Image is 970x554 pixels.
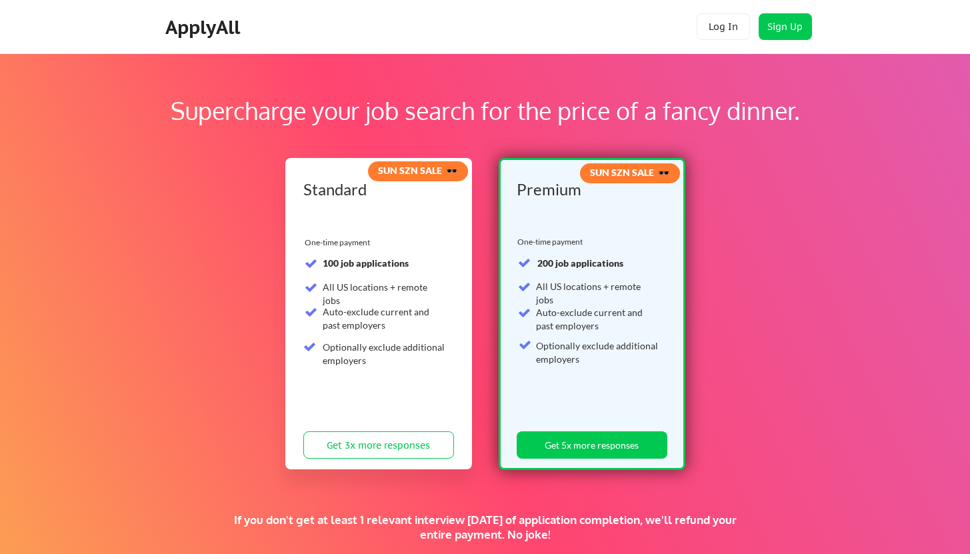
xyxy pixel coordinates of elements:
[697,13,750,40] button: Log In
[323,305,446,331] div: Auto-exclude current and past employers
[303,431,454,459] button: Get 3x more responses
[517,237,587,247] div: One-time payment
[536,306,659,332] div: Auto-exclude current and past employers
[323,281,446,307] div: All US locations + remote jobs
[517,431,667,459] button: Get 5x more responses
[165,16,244,39] div: ApplyAll
[536,280,659,306] div: All US locations + remote jobs
[590,167,669,178] strong: SUN SZN SALE 🕶️
[323,341,446,367] div: Optionally exclude additional employers
[85,93,885,129] div: Supercharge your job search for the price of a fancy dinner.
[305,237,374,248] div: One-time payment
[517,181,663,197] div: Premium
[378,165,457,176] strong: SUN SZN SALE 🕶️
[759,13,812,40] button: Sign Up
[536,339,659,365] div: Optionally exclude additional employers
[537,257,623,269] strong: 200 job applications
[231,513,739,542] div: If you don't get at least 1 relevant interview [DATE] of application completion, we'll refund you...
[303,181,449,197] div: Standard
[323,257,409,269] strong: 100 job applications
